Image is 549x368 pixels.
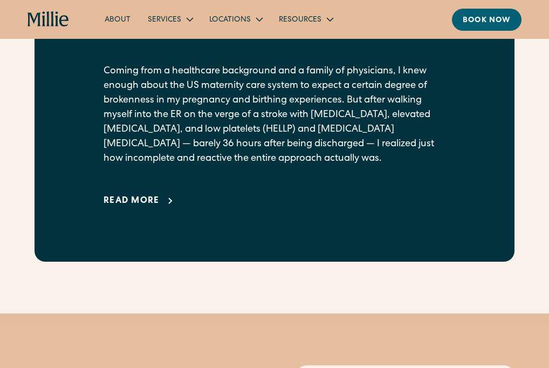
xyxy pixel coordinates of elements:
[279,15,321,26] div: Resources
[28,11,70,28] a: home
[96,10,139,28] a: About
[104,64,445,166] p: Coming from a healthcare background and a family of physicians, I knew enough about the US matern...
[148,15,181,26] div: Services
[463,15,511,26] div: Book now
[139,10,201,28] div: Services
[270,10,341,28] div: Resources
[104,195,160,208] div: Read more
[209,15,251,26] div: Locations
[104,195,177,208] a: Read more
[452,9,521,31] a: Book now
[201,10,270,28] div: Locations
